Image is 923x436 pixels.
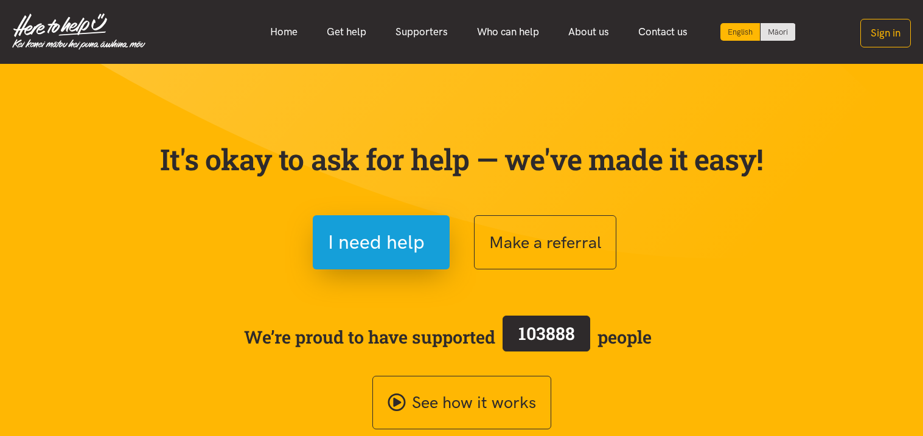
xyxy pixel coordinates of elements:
a: Supporters [381,19,462,45]
a: Who can help [462,19,554,45]
p: It's okay to ask for help — we've made it easy! [158,142,766,177]
span: We’re proud to have supported people [244,313,652,361]
button: Sign in [860,19,911,47]
span: I need help [328,227,425,258]
img: Home [12,13,145,50]
span: 103888 [518,322,575,345]
a: Get help [312,19,381,45]
a: Home [256,19,312,45]
div: Language toggle [720,23,796,41]
button: I need help [313,215,450,269]
a: See how it works [372,376,551,430]
button: Make a referral [474,215,616,269]
a: 103888 [495,313,597,361]
a: About us [554,19,624,45]
a: Switch to Te Reo Māori [761,23,795,41]
div: Current language [720,23,761,41]
a: Contact us [624,19,702,45]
